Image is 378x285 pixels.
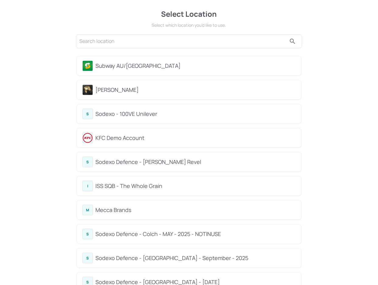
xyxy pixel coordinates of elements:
[79,36,287,46] input: Search location
[95,230,296,238] div: Sodexo Defence - Colch - MAY - 2025 - NOTINUSE
[83,61,93,71] img: avatar
[75,9,303,19] div: Select Location
[95,182,296,190] div: ISS SQB - The Whole Grain
[95,158,296,166] div: Sodexo Defence - [PERSON_NAME] Revel
[83,85,93,95] img: avatar
[287,35,299,47] button: search
[95,110,296,118] div: Sodexo - 100VE Unilever
[82,157,93,167] div: S
[82,253,93,263] div: S
[82,181,93,191] div: I
[95,86,296,94] div: [PERSON_NAME]
[75,22,303,28] div: Select which location you’d like to use.
[95,254,296,262] div: Sodexo Defence - [GEOGRAPHIC_DATA] - September - 2025
[82,229,93,239] div: S
[95,62,296,70] div: Subway AU/[GEOGRAPHIC_DATA]
[82,109,93,119] div: S
[95,134,296,142] div: KFC Demo Account
[95,206,296,214] div: Mecca Brands
[83,133,93,143] img: avatar
[82,205,93,215] div: M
